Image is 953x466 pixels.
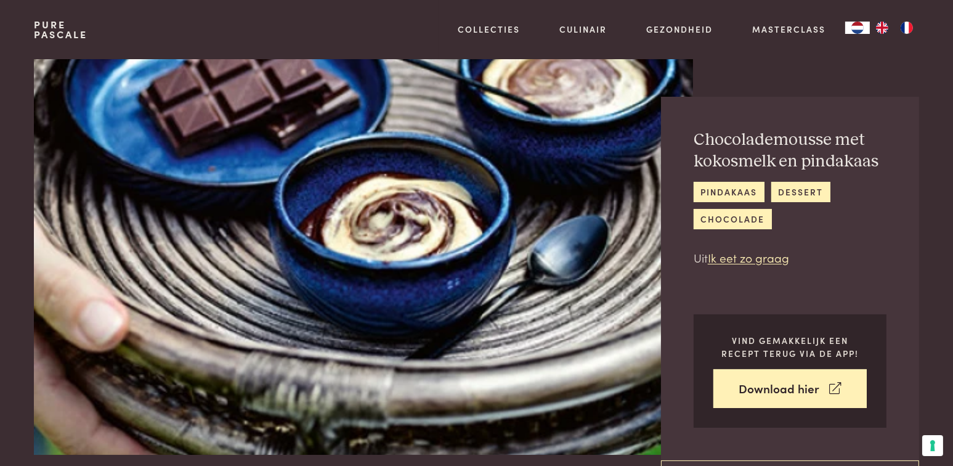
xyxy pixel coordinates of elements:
h2: Chocolademousse met kokosmelk en pindakaas [694,129,886,172]
a: Download hier [713,369,867,408]
a: Ik eet zo graag [708,249,789,266]
aside: Language selected: Nederlands [845,22,919,34]
img: Chocolademousse met kokosmelk en pindakaas [34,59,692,455]
a: EN [870,22,894,34]
p: Uit [694,249,886,267]
p: Vind gemakkelijk een recept terug via de app! [713,334,867,359]
a: NL [845,22,870,34]
a: FR [894,22,919,34]
a: chocolade [694,209,772,229]
div: Language [845,22,870,34]
a: Gezondheid [646,23,713,36]
a: Masterclass [752,23,825,36]
a: pindakaas [694,182,764,202]
button: Uw voorkeuren voor toestemming voor trackingtechnologieën [922,435,943,456]
ul: Language list [870,22,919,34]
a: Culinair [559,23,607,36]
a: dessert [771,182,830,202]
a: Collecties [458,23,521,36]
a: PurePascale [34,20,87,39]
